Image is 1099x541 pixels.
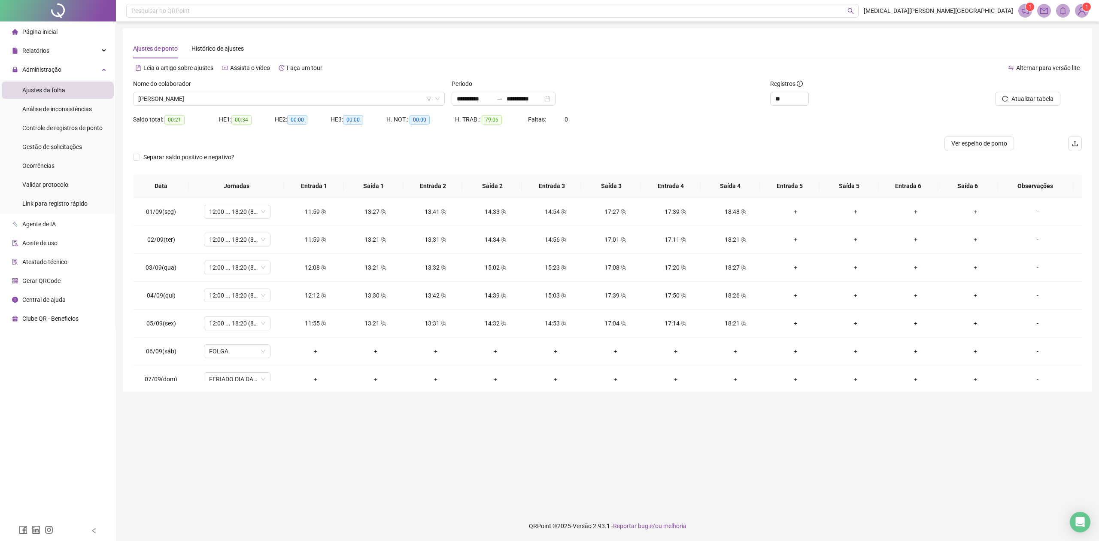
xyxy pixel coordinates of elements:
[832,374,879,384] div: +
[700,174,759,198] th: Saída 4
[500,264,507,270] span: team
[592,374,639,384] div: +
[209,373,265,386] span: FERIADO DIA DA INDEPENDÊNCIA
[22,28,58,35] span: Página inicial
[581,174,641,198] th: Saída 3
[1026,3,1034,11] sup: 1
[413,263,459,272] div: 13:32
[740,264,747,270] span: team
[440,209,446,215] span: team
[209,345,265,358] span: FOLGA
[832,319,879,328] div: +
[1012,374,1063,384] div: -
[209,289,265,302] span: 12:00 ... 18:20 (8 HORAS)
[1085,4,1088,10] span: 1
[713,346,759,356] div: +
[22,106,92,112] span: Análise de inconsistências
[680,320,686,326] span: team
[653,374,699,384] div: +
[209,317,265,330] span: 12:00 ... 18:20 (8 HORAS)
[292,207,339,216] div: 11:59
[473,374,519,384] div: +
[713,319,759,328] div: 18:21
[772,263,819,272] div: +
[352,263,399,272] div: 13:21
[473,319,519,328] div: 14:32
[713,207,759,216] div: 18:48
[292,291,339,300] div: 12:12
[352,346,399,356] div: +
[592,263,639,272] div: 17:08
[998,174,1073,198] th: Observações
[320,292,327,298] span: team
[22,277,61,284] span: Gerar QRCode
[379,264,386,270] span: team
[413,346,459,356] div: +
[403,174,462,198] th: Entrada 2
[320,264,327,270] span: team
[496,95,503,102] span: swap-right
[320,320,327,326] span: team
[22,162,55,169] span: Ocorrências
[1075,4,1088,17] img: 86630
[279,65,285,71] span: history
[772,207,819,216] div: +
[116,511,1099,541] footer: QRPoint © 2025 - 2.93.1 -
[772,319,819,328] div: +
[619,320,626,326] span: team
[22,258,67,265] span: Atestado técnico
[619,237,626,243] span: team
[500,209,507,215] span: team
[143,64,213,71] span: Leia o artigo sobre ajustes
[528,116,547,123] span: Faltas:
[413,374,459,384] div: +
[1070,512,1090,532] div: Open Intercom Messenger
[138,92,440,105] span: VICTORIA SOUSA DA SILVA
[32,526,40,534] span: linkedin
[473,235,519,244] div: 14:34
[12,278,18,284] span: qrcode
[292,235,339,244] div: 11:59
[473,346,519,356] div: +
[191,45,244,52] span: Histórico de ajustes
[292,263,339,272] div: 12:08
[1012,346,1063,356] div: -
[680,209,686,215] span: team
[500,292,507,298] span: team
[344,174,403,198] th: Saída 1
[532,235,579,244] div: 14:56
[1008,65,1014,71] span: swap
[592,291,639,300] div: 17:39
[1005,181,1066,191] span: Observações
[12,240,18,246] span: audit
[1012,263,1063,272] div: -
[435,96,440,101] span: down
[653,291,699,300] div: 17:50
[413,235,459,244] div: 13:31
[379,209,386,215] span: team
[653,207,699,216] div: 17:39
[953,346,999,356] div: +
[496,95,503,102] span: to
[832,291,879,300] div: +
[713,235,759,244] div: 18:21
[22,66,61,73] span: Administração
[1040,7,1048,15] span: mail
[1082,3,1091,11] sup: Atualize o seu contato no menu Meus Dados
[832,207,879,216] div: +
[1059,7,1067,15] span: bell
[760,174,819,198] th: Entrada 5
[45,526,53,534] span: instagram
[653,319,699,328] div: 17:14
[440,292,446,298] span: team
[145,376,177,383] span: 07/09(dom)
[22,296,66,303] span: Central de ajuda
[560,320,567,326] span: team
[893,319,939,328] div: +
[135,65,141,71] span: file-text
[938,174,997,198] th: Saída 6
[772,235,819,244] div: +
[222,65,228,71] span: youtube
[953,291,999,300] div: +
[147,236,175,243] span: 02/09(ter)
